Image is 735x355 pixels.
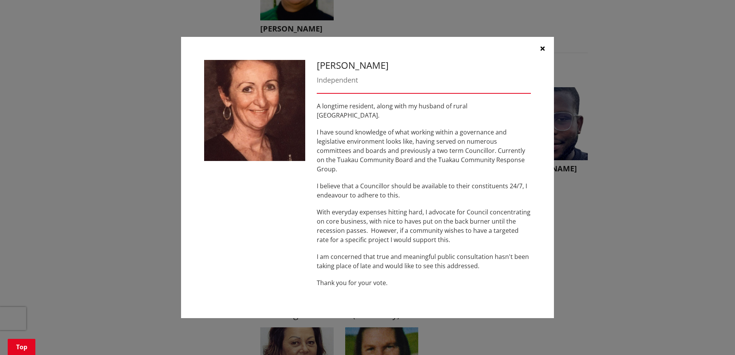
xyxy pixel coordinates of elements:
[317,181,531,200] p: I believe that a Councillor should be available to their constituents 24/7, I endeavour to adhere...
[317,60,531,71] h3: [PERSON_NAME]
[317,75,531,85] div: Independent
[317,128,531,174] p: I have sound knowledge of what working within a governance and legislative environment looks like...
[8,339,35,355] a: Top
[317,252,531,270] p: I am concerned that true and meaningful public consultation hasn't been taking place of late and ...
[317,101,531,120] p: A longtime resident, along with my husband of rural [GEOGRAPHIC_DATA].
[204,60,305,161] img: WO-W-TP__HENDERSON_S__vus9z
[317,207,531,244] p: With everyday expenses hitting hard, I advocate for Council concentrating on core business, with ...
[700,323,727,350] iframe: Messenger Launcher
[317,278,531,287] p: Thank you for your vote.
